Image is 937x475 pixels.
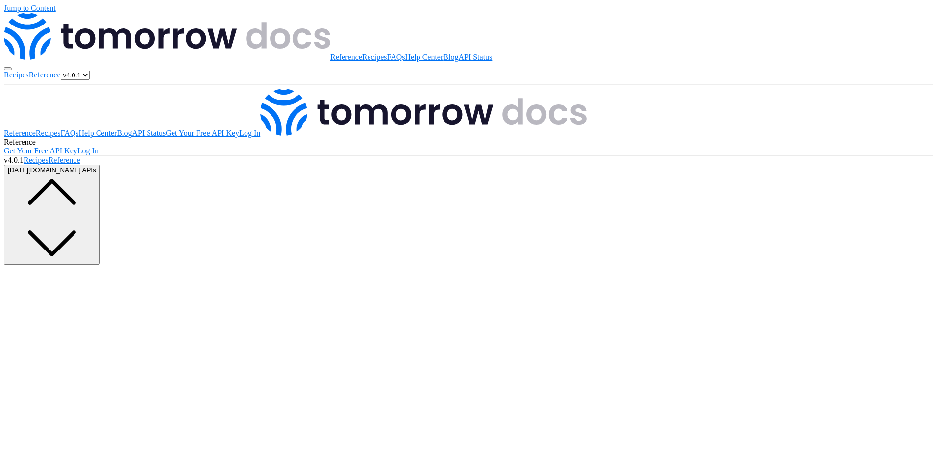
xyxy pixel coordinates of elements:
[36,129,61,137] a: Recipes
[405,53,444,61] a: Help Center
[4,138,933,147] div: Reference
[77,147,99,155] a: Log In
[4,156,24,164] span: v4.0.1
[24,156,49,164] a: Recipes
[4,129,36,137] a: Reference
[4,4,56,12] a: Jump to Content
[49,156,80,164] a: Reference
[8,166,96,174] span: [DATE][DOMAIN_NAME] APIs
[458,53,492,61] a: API Status
[4,13,330,60] img: Tomorrow.io Weather API Docs
[29,71,61,79] a: Reference
[117,129,132,137] a: Blog
[362,53,387,61] a: Recipes
[132,129,166,137] a: API Status
[4,165,100,265] button: [DATE][DOMAIN_NAME] APIs
[260,89,587,136] img: Tomorrow.io Weather API Docs
[4,147,77,155] a: Get Your Free API Key
[387,53,405,61] a: FAQs
[330,53,362,61] a: Reference
[79,129,117,137] a: Help Center
[4,71,29,79] a: Recipes
[239,129,260,137] a: Log In
[61,129,79,137] a: FAQs
[166,129,239,137] a: Get Your Free API Key
[443,53,458,61] a: Blog
[4,156,933,165] nav: Primary navigation
[4,67,12,70] button: Toggle navigation menu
